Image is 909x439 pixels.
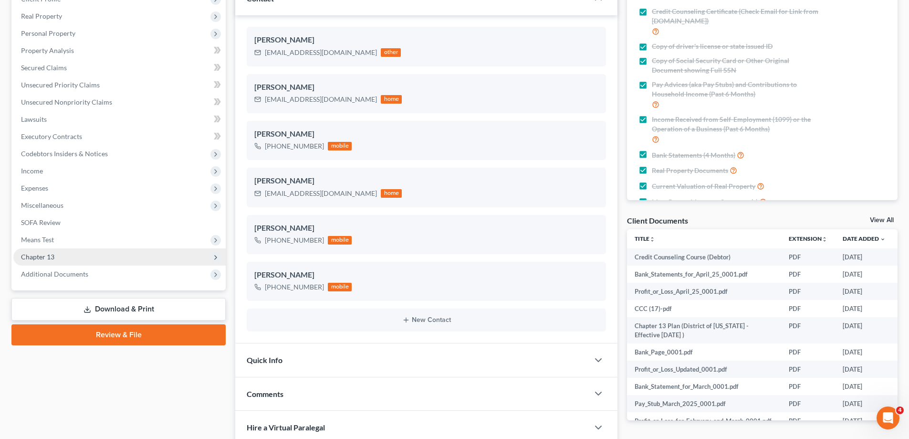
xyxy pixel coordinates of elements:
span: SOFA Review [21,218,61,226]
div: mobile [328,142,352,150]
td: Chapter 13 Plan (District of [US_STATE] - Effective [DATE] ) [627,317,781,343]
span: Unsecured Nonpriority Claims [21,98,112,106]
div: home [381,189,402,198]
a: Unsecured Nonpriority Claims [13,94,226,111]
td: Profit_or_Loss_Updated_0001.pdf [627,361,781,378]
td: PDF [781,248,835,266]
span: Miscellaneous [21,201,63,209]
td: PDF [781,283,835,300]
button: New Contact [254,316,598,324]
span: Copy of Social Security Card or Other Original Document showing Full SSN [652,56,822,75]
a: Unsecured Priority Claims [13,76,226,94]
td: Profit_or_Loss_April_25_0001.pdf [627,283,781,300]
span: Income [21,167,43,175]
div: [PERSON_NAME] [254,34,598,46]
td: PDF [781,300,835,317]
span: Chapter 13 [21,253,54,261]
span: Unsecured Priority Claims [21,81,100,89]
td: PDF [781,343,835,361]
span: Secured Claims [21,64,67,72]
span: Pay Advices (aka Pay Stubs) and Contributions to Household Income (Past 6 Months) [652,80,822,99]
div: [PERSON_NAME] [254,175,598,187]
span: Real Property Documents [652,166,728,175]
td: Profit_or_Loss_for_February_and_March_0001.pdf [627,412,781,429]
span: Additional Documents [21,270,88,278]
span: Income Received from Self-Employment (1099) or the Operation of a Business (Past 6 Months) [652,115,822,134]
span: Lawsuits [21,115,47,123]
span: Copy of driver's license or state issued ID [652,42,773,51]
a: Executory Contracts [13,128,226,145]
td: PDF [781,412,835,429]
div: home [381,95,402,104]
td: [DATE] [835,343,893,361]
span: Expenses [21,184,48,192]
span: Credit Counseling Certificate (Check Email for Link from [DOMAIN_NAME]) [652,7,822,26]
div: other [381,48,401,57]
div: [PERSON_NAME] [254,128,598,140]
td: CCC (17)-pdf [627,300,781,317]
span: Means Test [21,236,54,244]
div: [PHONE_NUMBER] [265,141,324,151]
td: [DATE] [835,266,893,283]
td: [DATE] [835,412,893,429]
div: mobile [328,236,352,245]
i: expand_more [880,236,886,242]
td: [DATE] [835,378,893,395]
span: 4 [896,407,904,414]
i: unfold_more [649,236,655,242]
span: Most Recent Mortgage Statement(s) [652,197,758,207]
span: Bank Statements (4 Months) [652,150,735,160]
td: [DATE] [835,300,893,317]
td: PDF [781,395,835,412]
td: PDF [781,361,835,378]
span: Property Analysis [21,46,74,54]
span: Current Valuation of Real Property [652,182,755,191]
div: [PERSON_NAME] [254,82,598,93]
i: unfold_more [822,236,827,242]
a: Lawsuits [13,111,226,128]
span: Hire a Virtual Paralegal [247,423,325,432]
a: View All [870,217,894,224]
td: PDF [781,378,835,395]
iframe: Intercom live chat [877,407,899,429]
a: SOFA Review [13,214,226,231]
span: Executory Contracts [21,132,82,140]
td: Bank_Page_0001.pdf [627,343,781,361]
span: Personal Property [21,29,75,37]
a: Property Analysis [13,42,226,59]
span: Real Property [21,12,62,20]
span: Comments [247,389,283,398]
td: Bank_Statement_for_March_0001.pdf [627,378,781,395]
div: mobile [328,283,352,291]
td: Credit Counseling Course (Debtor) [627,248,781,266]
span: Codebtors Insiders & Notices [21,150,108,158]
div: [PHONE_NUMBER] [265,282,324,292]
td: Bank_Statements_for_April_25_0001.pdf [627,266,781,283]
div: Client Documents [627,215,688,225]
td: [DATE] [835,248,893,266]
td: PDF [781,317,835,343]
td: [DATE] [835,395,893,412]
div: [EMAIL_ADDRESS][DOMAIN_NAME] [265,48,377,57]
td: [DATE] [835,317,893,343]
td: [DATE] [835,283,893,300]
a: Download & Print [11,298,226,321]
div: [PERSON_NAME] [254,223,598,234]
a: Review & File [11,324,226,345]
div: [EMAIL_ADDRESS][DOMAIN_NAME] [265,95,377,104]
span: Quick Info [247,355,282,364]
div: [PERSON_NAME] [254,269,598,281]
a: Titleunfold_more [635,235,655,242]
td: Pay_Stub_March_2025_0001.pdf [627,395,781,412]
a: Extensionunfold_more [789,235,827,242]
td: PDF [781,266,835,283]
div: [PHONE_NUMBER] [265,236,324,245]
a: Date Added expand_more [843,235,886,242]
a: Secured Claims [13,59,226,76]
div: [EMAIL_ADDRESS][DOMAIN_NAME] [265,189,377,198]
td: [DATE] [835,361,893,378]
